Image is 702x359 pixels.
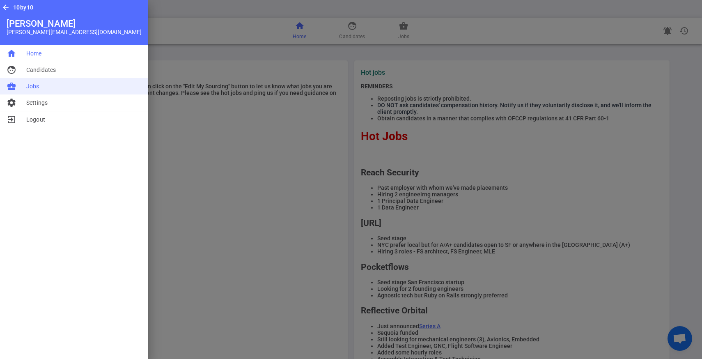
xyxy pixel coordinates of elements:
[26,99,48,107] span: Settings
[26,82,39,90] span: Jobs
[26,66,56,74] span: Candidates
[7,29,142,35] div: [PERSON_NAME][EMAIL_ADDRESS][DOMAIN_NAME]
[26,115,45,124] span: Logout
[2,3,10,12] span: arrow_back
[7,48,16,58] span: home
[7,98,16,108] span: settings
[7,18,142,29] div: [PERSON_NAME]
[26,49,42,58] span: Home
[7,115,16,124] span: exit_to_app
[7,81,16,91] span: business_center
[7,65,16,75] span: face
